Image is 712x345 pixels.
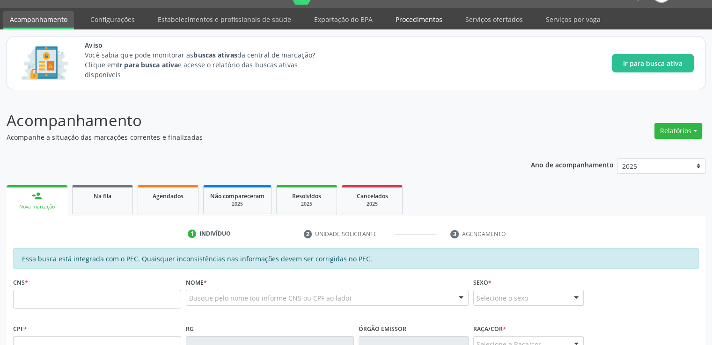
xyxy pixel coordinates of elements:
label: Nome [186,275,207,290]
span: Agendados [153,192,184,200]
div: 2025 [349,201,396,208]
a: Serviços por vaga [539,11,607,28]
div: Nova marcação [13,203,61,210]
p: Acompanhamento [7,109,496,132]
p: Você sabia que pode monitorar as da central de marcação? Clique em e acesse o relatório das busca... [85,50,332,79]
span: Selecione o sexo [477,293,528,303]
a: Estabelecimentos e profissionais de saúde [151,11,298,28]
label: Órgão emissor [359,322,406,336]
span: Aviso [85,40,332,50]
a: Acompanhamento [3,11,74,29]
label: Raça/cor [473,322,506,336]
span: Cancelados [357,192,388,200]
span: Na fila [94,192,111,200]
p: Acompanhe a situação das marcações correntes e finalizadas [7,132,496,142]
label: CNS [13,275,28,290]
button: Relatórios [654,123,702,139]
a: Exportação do BPA [308,11,379,28]
label: RG [186,322,194,336]
span: Ir para busca ativa [623,58,683,68]
button: Ir para busca ativa [612,54,694,72]
img: Imagem de CalloutCard [18,42,72,84]
div: 2025 [210,201,264,208]
a: Procedimentos [389,11,449,28]
p: Ano de acompanhamento [531,158,614,170]
div: Indivíduo [199,230,231,238]
label: Sexo [473,275,492,290]
span: Não compareceram [210,192,264,200]
a: Serviços ofertados [459,11,529,28]
div: person_add [32,191,42,201]
strong: buscas ativas [193,50,237,59]
strong: Ir para busca ativa [117,60,178,69]
a: Configurações [84,11,141,28]
span: Busque pelo nome (ou informe CNS ou CPF ao lado) [189,293,351,303]
div: 2025 [283,201,330,208]
span: Resolvidos [292,192,321,200]
div: 1 [188,230,196,238]
div: Essa busca está integrada com o PEC. Quaisquer inconsistências nas informações devem ser corrigid... [13,248,699,269]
